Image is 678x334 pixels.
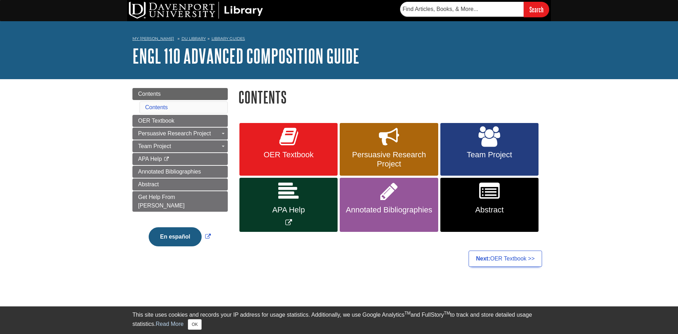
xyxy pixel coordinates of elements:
a: OER Textbook [239,123,338,176]
a: Contents [132,88,228,100]
button: Close [188,319,202,330]
span: OER Textbook [245,150,332,159]
span: Team Project [138,143,171,149]
i: This link opens in a new window [163,157,169,162]
span: Persuasive Research Project [345,150,433,169]
span: Get Help From [PERSON_NAME] [138,194,185,209]
a: Team Project [440,123,539,176]
nav: breadcrumb [132,34,546,45]
a: Read More [156,321,184,327]
a: OER Textbook [132,115,228,127]
a: Abstract [440,178,539,232]
a: Get Help From [PERSON_NAME] [132,191,228,212]
span: Persuasive Research Project [138,130,211,136]
sup: TM [444,311,450,316]
a: Next:OER Textbook >> [469,251,542,267]
div: This site uses cookies and records your IP address for usage statistics. Additionally, we use Goo... [132,311,546,330]
button: En español [149,227,201,246]
a: ENGL 110 Advanced Composition Guide [132,45,359,67]
span: Team Project [446,150,533,159]
form: Searches DU Library's articles, books, and more [400,2,549,17]
span: Abstract [138,181,159,187]
span: APA Help [138,156,162,162]
a: Link opens in new window [147,234,212,240]
a: Abstract [132,178,228,191]
a: Annotated Bibliographies [340,178,438,232]
strong: Next: [476,256,490,262]
h1: Contents [238,88,546,106]
img: DU Library [129,2,263,19]
span: Annotated Bibliographies [138,169,201,175]
input: Search [524,2,549,17]
input: Find Articles, Books, & More... [400,2,524,17]
a: Team Project [132,140,228,152]
a: Library Guides [212,36,245,41]
span: APA Help [245,205,332,215]
span: OER Textbook [138,118,174,124]
div: Guide Page Menu [132,88,228,258]
a: Persuasive Research Project [340,123,438,176]
span: Abstract [446,205,533,215]
a: My [PERSON_NAME] [132,36,174,42]
span: Annotated Bibliographies [345,205,433,215]
a: Annotated Bibliographies [132,166,228,178]
a: Link opens in new window [239,178,338,232]
span: Contents [138,91,161,97]
a: Contents [145,104,168,110]
sup: TM [404,311,410,316]
a: Persuasive Research Project [132,128,228,140]
a: DU Library [182,36,206,41]
a: APA Help [132,153,228,165]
